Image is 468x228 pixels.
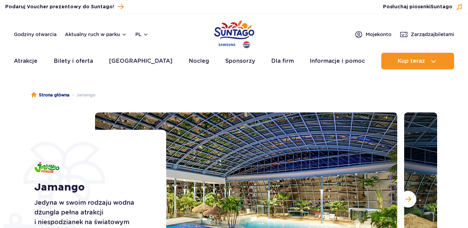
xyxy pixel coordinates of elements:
span: Suntago [431,5,452,9]
span: Zarządzaj biletami [411,31,454,38]
span: Podaruj Voucher prezentowy do Suntago! [5,3,114,10]
li: Jamango [69,92,95,99]
a: Sponsorzy [225,53,255,69]
button: Aktualny ruch w parku [65,32,127,37]
button: Kup teraz [381,53,454,69]
span: Posłuchaj piosenki [383,3,452,10]
a: Podaruj Voucher prezentowy do Suntago! [5,2,124,11]
a: Dla firm [271,53,294,69]
a: Bilety i oferta [54,53,93,69]
a: Godziny otwarcia [14,31,57,38]
a: Park of Poland [214,17,254,49]
a: Atrakcje [14,53,37,69]
img: Jamango [34,162,59,173]
a: Strona główna [31,92,69,99]
span: Moje konto [366,31,391,38]
button: pl [135,31,148,38]
span: Kup teraz [398,58,425,64]
a: Mojekonto [355,30,391,39]
button: Następny slajd [400,191,416,208]
h1: Jamango [34,181,151,194]
a: [GEOGRAPHIC_DATA] [109,53,172,69]
a: Zarządzajbiletami [400,30,454,39]
a: Nocleg [189,53,209,69]
button: Posłuchaj piosenkiSuntago [383,3,463,10]
a: Informacje i pomoc [310,53,365,69]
